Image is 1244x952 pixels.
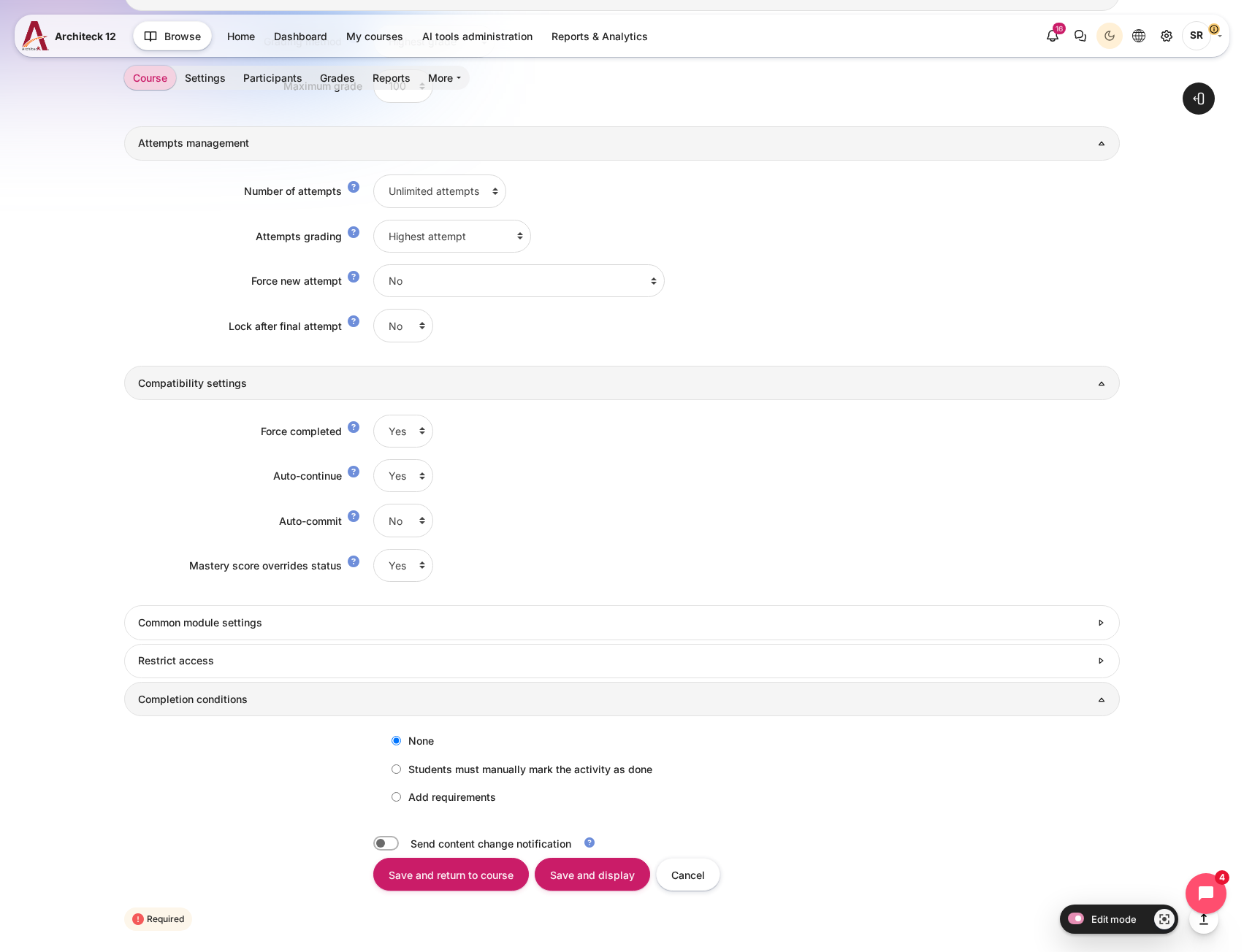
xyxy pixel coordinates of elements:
[1039,23,1066,49] div: Show notification window with 16 new notifications
[86,14,148,26] strong: 35 minutes
[133,21,212,50] button: Browse
[580,836,599,849] a: Help
[138,616,1090,629] h3: Common module settings
[273,469,342,482] label: Auto-continue
[138,137,1106,150] h3: Attempts management
[55,28,116,44] span: Architeck 12
[345,183,362,194] a: Help
[345,467,362,479] a: Help
[1091,913,1137,925] span: Edit mode
[1053,23,1066,34] div: 16
[6,59,738,94] p: This course will provide you with the essential knowledge and teach you the skills for integratin...
[132,912,147,926] i: Required field
[348,317,359,329] i: Help with Lock after final attempt
[138,654,1090,667] h3: Restrict access
[345,272,362,284] a: Help
[1153,23,1180,49] a: Site administration
[124,907,192,931] div: Required
[311,66,364,90] a: Grades
[1182,21,1222,50] a: User menu
[348,228,359,239] i: Help with Attempts grading
[384,757,652,781] label: Students must manually mark the activity as done
[348,272,359,284] i: Help with Force new attempt
[345,423,362,434] a: Help
[22,21,122,50] a: A12 A12 Architeck 12
[138,693,1106,706] h3: Completion conditions
[535,859,650,891] input: Save and display
[22,21,49,50] img: A12
[1182,21,1211,50] span: Songklod Riraroengjaratsaeng
[348,423,359,434] i: Help with Force completed
[419,66,470,90] a: More
[124,66,176,90] a: Course
[176,66,234,90] a: Settings
[337,24,412,48] a: My courses
[251,275,342,287] label: Force new attempt
[1067,23,1094,49] button: There are 0 unread conversations
[261,425,342,437] label: Force completed
[345,317,362,329] a: Help
[392,764,401,774] input: Students must manually mark the activity as done
[345,228,362,239] a: Help
[345,512,362,523] a: Help
[189,559,342,572] label: Mastery score overrides status
[348,183,359,194] i: Help with Number of attempts
[164,28,201,44] span: Browse
[234,66,311,90] a: Participants
[1189,905,1218,934] button: Go to top
[1154,909,1175,929] a: Show/Hide - Region
[256,230,342,242] label: Attempts grading
[411,836,606,851] label: Send content change notification
[543,24,657,48] a: Reports & Analytics
[583,836,596,849] i: Help with Send content change notification
[413,24,541,48] a: AI tools administration
[348,557,359,569] i: Help with Mastery score overrides status
[656,859,720,891] input: Cancel
[1126,23,1152,49] button: Languages
[384,729,434,753] label: None
[229,320,342,332] label: Lock after final attempt
[138,377,1106,390] h3: Compatibility settings
[348,512,359,523] i: Help with Auto-commit
[1099,25,1121,47] div: Dark Mode
[392,736,401,745] input: None
[373,859,529,891] input: Save and return to course
[279,515,342,527] label: Auto-commit
[244,185,342,197] label: Number of attempts
[345,557,362,569] a: Help
[1096,23,1123,49] button: Light Mode Dark Mode
[384,785,496,809] label: Add requirements
[6,6,738,106] body: Rich text area. Press ALT-0 for help.
[265,24,336,48] a: Dashboard
[348,467,359,479] i: Help with Auto-continue
[392,792,401,802] input: Add requirements
[218,24,264,48] a: Home
[364,66,419,90] a: Reports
